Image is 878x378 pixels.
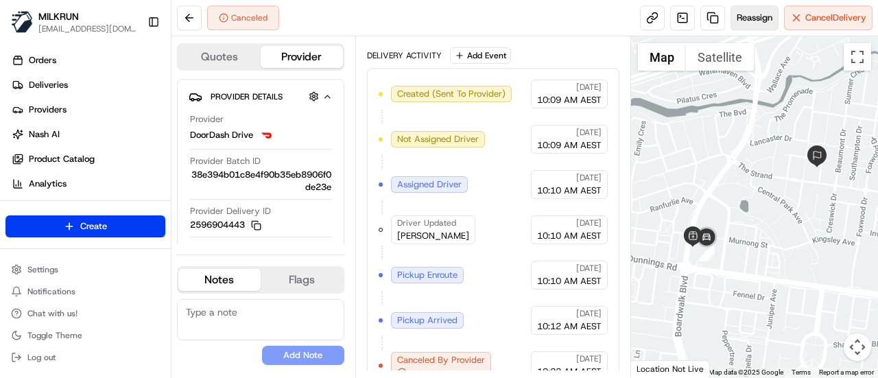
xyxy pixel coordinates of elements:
[709,368,783,376] span: Map data ©2025 Google
[634,359,680,377] a: Open this area in Google Maps (opens a new window)
[178,46,261,68] button: Quotes
[11,11,33,33] img: MILKRUN
[397,269,458,281] span: Pickup Enroute
[805,12,866,24] span: Cancel Delivery
[29,79,68,91] span: Deliveries
[397,178,462,191] span: Assigned Driver
[259,127,275,143] img: doordash_logo_v2.png
[5,348,165,367] button: Log out
[190,219,261,231] button: 2596904443
[784,5,873,30] button: CancelDelivery
[5,99,171,121] a: Providers
[397,88,506,100] span: Created (Sent To Provider)
[189,85,333,108] button: Provider Details
[190,205,271,217] span: Provider Delivery ID
[397,230,469,242] span: [PERSON_NAME]
[29,54,56,67] span: Orders
[397,133,479,145] span: Not Assigned Driver
[261,269,343,291] button: Flags
[631,360,710,377] div: Location Not Live
[29,128,60,141] span: Nash AI
[450,47,511,64] button: Add Event
[397,314,458,327] span: Pickup Arrived
[5,74,171,96] a: Deliveries
[686,43,754,71] button: Show satellite imagery
[819,368,874,376] a: Report a map error
[80,220,107,233] span: Create
[27,330,82,341] span: Toggle Theme
[576,263,602,274] span: [DATE]
[5,123,171,145] a: Nash AI
[367,50,442,61] div: Delivery Activity
[700,246,715,261] div: 3
[699,246,714,261] div: 4
[844,333,871,361] button: Map camera controls
[397,354,485,366] span: Canceled By Provider
[638,43,686,71] button: Show street map
[576,127,602,138] span: [DATE]
[5,5,142,38] button: MILKRUNMILKRUN[EMAIL_ADDRESS][DOMAIN_NAME]
[27,264,58,275] span: Settings
[190,129,253,141] span: DoorDash Drive
[5,215,165,237] button: Create
[844,43,871,71] button: Toggle fullscreen view
[537,230,602,242] span: 10:10 AM AEST
[261,46,343,68] button: Provider
[792,368,811,376] a: Terms (opens in new tab)
[576,172,602,183] span: [DATE]
[537,139,602,152] span: 10:09 AM AEST
[397,217,456,228] span: Driver Updated
[5,260,165,279] button: Settings
[576,353,602,364] span: [DATE]
[737,12,772,24] span: Reassign
[190,169,331,193] span: 38e394b01c8e4f90b35eb8906f0de23e
[537,366,602,378] span: 10:22 AM AEST
[576,82,602,93] span: [DATE]
[190,243,211,255] span: Price
[699,246,714,261] div: 2
[5,49,171,71] a: Orders
[537,185,602,197] span: 10:10 AM AEST
[27,352,56,363] span: Log out
[5,282,165,301] button: Notifications
[576,308,602,319] span: [DATE]
[29,178,67,190] span: Analytics
[537,320,602,333] span: 10:12 AM AEST
[29,153,95,165] span: Product Catalog
[27,286,75,297] span: Notifications
[38,23,137,34] button: [EMAIL_ADDRESS][DOMAIN_NAME]
[731,5,779,30] button: Reassign
[537,94,602,106] span: 10:09 AM AEST
[29,104,67,116] span: Providers
[27,308,78,319] span: Chat with us!
[537,275,602,287] span: 10:10 AM AEST
[178,269,261,291] button: Notes
[211,91,283,102] span: Provider Details
[5,173,171,195] a: Analytics
[5,148,171,170] a: Product Catalog
[5,326,165,345] button: Toggle Theme
[207,5,279,30] button: Canceled
[5,304,165,323] button: Chat with us!
[634,359,680,377] img: Google
[38,10,79,23] button: MILKRUN
[190,113,224,126] span: Provider
[576,217,602,228] span: [DATE]
[190,155,261,167] span: Provider Batch ID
